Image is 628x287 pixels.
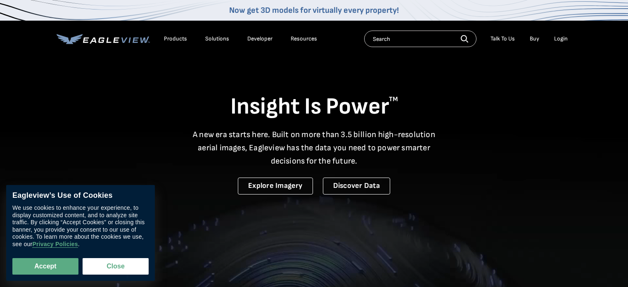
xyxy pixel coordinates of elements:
[188,128,441,168] p: A new era starts here. Built on more than 3.5 billion high-resolution aerial images, Eagleview ha...
[530,35,539,43] a: Buy
[32,241,78,248] a: Privacy Policies
[389,95,398,103] sup: TM
[554,35,568,43] div: Login
[205,35,229,43] div: Solutions
[12,191,149,200] div: Eagleview’s Use of Cookies
[12,204,149,248] div: We use cookies to enhance your experience, to display customized content, and to analyze site tra...
[247,35,273,43] a: Developer
[238,178,313,194] a: Explore Imagery
[164,35,187,43] div: Products
[323,178,390,194] a: Discover Data
[364,31,476,47] input: Search
[491,35,515,43] div: Talk To Us
[57,93,572,121] h1: Insight Is Power
[229,5,399,15] a: Now get 3D models for virtually every property!
[291,35,317,43] div: Resources
[83,258,149,275] button: Close
[12,258,78,275] button: Accept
